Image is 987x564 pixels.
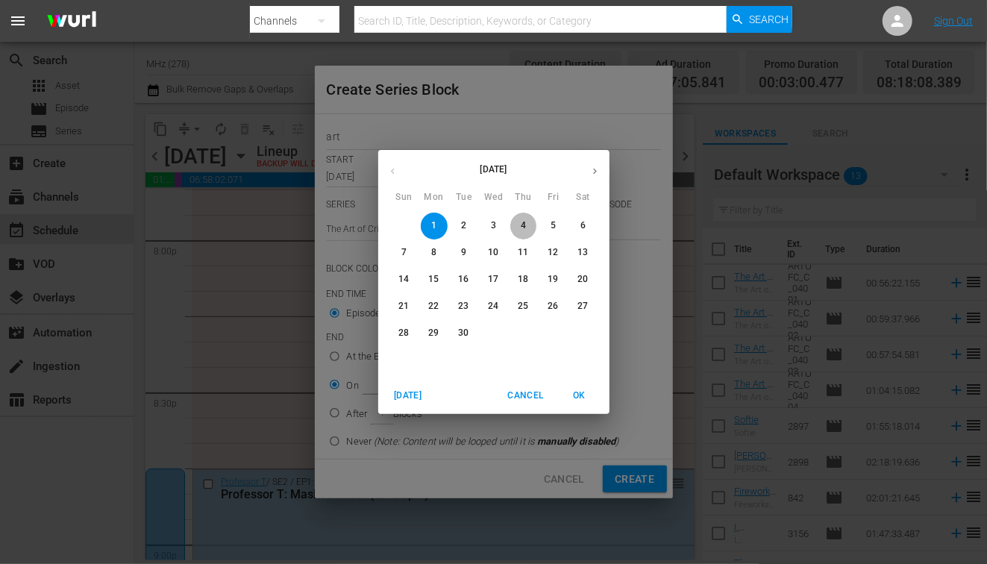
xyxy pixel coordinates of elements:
[577,273,588,286] p: 20
[390,388,426,404] span: [DATE]
[934,15,973,27] a: Sign Out
[540,266,567,293] button: 19
[577,300,588,313] p: 27
[518,273,528,286] p: 18
[461,246,466,259] p: 9
[451,293,477,320] button: 23
[488,300,498,313] p: 24
[570,213,597,239] button: 6
[577,246,588,259] p: 13
[480,293,507,320] button: 24
[548,273,558,286] p: 19
[458,300,469,313] p: 23
[9,12,27,30] span: menu
[428,300,439,313] p: 22
[510,239,537,266] button: 11
[451,320,477,347] button: 30
[480,266,507,293] button: 17
[510,213,537,239] button: 4
[480,213,507,239] button: 3
[458,327,469,339] p: 30
[401,246,407,259] p: 7
[398,327,409,339] p: 28
[451,266,477,293] button: 16
[421,213,448,239] button: 1
[501,383,549,408] button: Cancel
[518,300,528,313] p: 25
[428,273,439,286] p: 15
[391,190,418,205] span: Sun
[580,219,586,232] p: 6
[540,190,567,205] span: Fri
[431,246,436,259] p: 8
[421,293,448,320] button: 22
[451,213,477,239] button: 2
[391,239,418,266] button: 7
[551,219,556,232] p: 5
[570,266,597,293] button: 20
[540,213,567,239] button: 5
[548,300,558,313] p: 26
[491,219,496,232] p: 3
[421,190,448,205] span: Mon
[421,266,448,293] button: 15
[421,320,448,347] button: 29
[431,219,436,232] p: 1
[36,4,107,39] img: ans4CAIJ8jUAAAAAAAAAAAAAAAAAAAAAAAAgQb4GAAAAAAAAAAAAAAAAAAAAAAAAJMjXAAAAAAAAAAAAAAAAAAAAAAAAgAT5G...
[540,293,567,320] button: 26
[461,219,466,232] p: 2
[540,239,567,266] button: 12
[428,327,439,339] p: 29
[398,273,409,286] p: 14
[421,239,448,266] button: 8
[398,300,409,313] p: 21
[451,190,477,205] span: Tue
[521,219,526,232] p: 4
[570,239,597,266] button: 13
[510,190,537,205] span: Thu
[749,6,789,33] span: Search
[507,388,543,404] span: Cancel
[407,163,580,176] p: [DATE]
[518,246,528,259] p: 11
[391,266,418,293] button: 14
[480,190,507,205] span: Wed
[570,190,597,205] span: Sat
[556,383,604,408] button: OK
[510,266,537,293] button: 18
[548,246,558,259] p: 12
[451,239,477,266] button: 9
[384,383,432,408] button: [DATE]
[391,320,418,347] button: 28
[391,293,418,320] button: 21
[570,293,597,320] button: 27
[510,293,537,320] button: 25
[480,239,507,266] button: 10
[488,273,498,286] p: 17
[488,246,498,259] p: 10
[562,388,598,404] span: OK
[458,273,469,286] p: 16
